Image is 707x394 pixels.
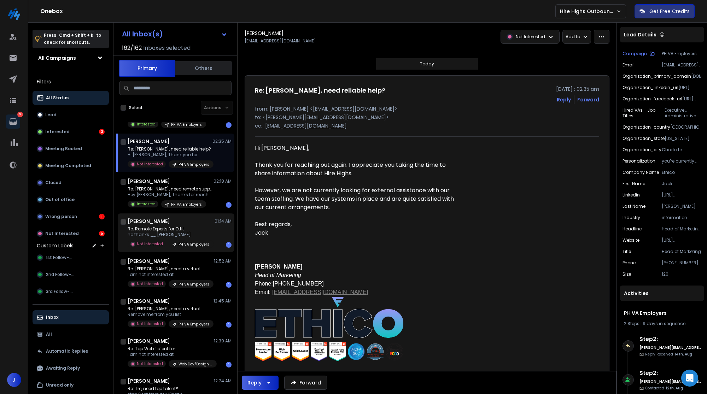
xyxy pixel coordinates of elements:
p: [GEOGRAPHIC_DATA] [670,124,701,130]
p: you're currently employing executive assistants from the [GEOGRAPHIC_DATA]. [662,158,701,164]
p: organization_city [623,147,661,153]
div: 1 [226,282,232,288]
p: Hi [PERSON_NAME], Thank you for [128,152,212,158]
button: All [33,327,109,341]
p: Contacted [645,386,683,391]
button: All Status [33,91,109,105]
p: I am not interested at [128,352,212,357]
font: Phone: [255,281,273,287]
p: PH VA Employers [171,202,202,207]
h1: [PERSON_NAME] [128,298,170,305]
p: Not Interested [516,34,545,40]
p: 12:45 AM [214,298,232,304]
h1: [PERSON_NAME] [128,138,170,145]
p: organization_state [623,136,665,141]
p: Remove me from you list [128,312,212,317]
p: Get Free Credits [649,8,690,15]
p: Executive Administrative Assistant [665,107,702,119]
p: size [623,271,631,277]
button: Get Free Credits [635,4,695,18]
a: [EMAIL_ADDRESS][DOMAIN_NAME] [272,289,368,295]
button: J [7,373,21,387]
span: 1st Follow-up [46,255,75,260]
p: Not Interested [137,361,163,366]
p: [URL][DOMAIN_NAME] [678,85,701,90]
p: Campaign [623,51,647,57]
p: [URL][DOMAIN_NAME] [662,237,701,243]
button: Forward [284,376,327,390]
p: Awaiting Reply [46,365,80,371]
p: Re: Top Web Talent for [128,346,212,352]
p: headline [623,226,642,232]
p: [PERSON_NAME] [662,204,701,209]
button: 3rd Follow-up [33,284,109,299]
div: | [624,321,700,327]
p: Closed [45,180,62,186]
p: [DOMAIN_NAME] [691,73,701,79]
p: Head of Marketing at Ethico [662,226,701,232]
p: Lead [45,112,57,118]
p: no thanks __ [PERSON_NAME] [128,232,212,237]
p: I am not interested at [128,272,212,277]
p: Personalization [623,158,655,164]
button: Unread only [33,378,109,392]
p: Interested [137,122,156,127]
button: Out of office [33,193,109,207]
div: 1 [99,214,105,219]
p: Email [623,62,635,68]
span: 162 / 162 [122,44,142,52]
p: Interested [45,129,70,135]
button: Others [175,60,232,76]
button: Inbox [33,310,109,324]
p: Press to check for shortcuts. [44,32,101,46]
p: 02:18 AM [214,178,232,184]
h1: [PERSON_NAME] [128,178,170,185]
span: 9 days in sequence [643,321,685,327]
div: 5 [99,231,105,236]
p: PH VA Employers [662,51,701,57]
p: Charlotte [662,147,701,153]
p: PH VA Employers [179,322,209,327]
button: All Campaigns [33,51,109,65]
p: 01:14 AM [215,218,232,224]
p: Automatic Replies [46,348,88,354]
div: Open Intercom Messenger [681,370,698,387]
h1: [PERSON_NAME] [128,377,170,384]
div: However, we are not currently looking for external assistance with our team staffing. We have our... [255,186,461,212]
p: website [623,237,639,243]
h3: Inboxes selected [143,44,191,52]
b: [PERSON_NAME] [255,264,302,270]
div: Best regards, [255,220,461,229]
button: Interested3 [33,125,109,139]
p: [EMAIL_ADDRESS][DOMAIN_NAME] [662,62,701,68]
p: [US_STATE] [665,136,701,141]
h6: Step 2 : [639,369,701,377]
p: [URL][DOMAIN_NAME][PERSON_NAME] [662,192,701,198]
p: organization_facebook_url [623,96,682,102]
p: hired VAs - job titles [623,107,665,119]
p: Inbox [46,314,58,320]
p: Not Interested [137,281,163,287]
p: PH VA Employers [171,122,202,127]
font: [PHONE_NUMBER] [273,281,324,287]
p: organization_primary_domain [623,73,691,79]
p: to: <[PERSON_NAME][EMAIL_ADDRESS][DOMAIN_NAME]> [255,114,599,121]
p: Add to [566,34,580,40]
p: Re: Remote Experts for Ottit [128,226,212,232]
button: Wrong person1 [33,210,109,224]
p: Not Interested [137,241,163,247]
span: 3rd Follow-up [46,289,75,294]
p: title [623,249,631,254]
p: Today [420,61,434,67]
div: 1 [226,242,232,248]
button: Reply [242,376,279,390]
div: Jack [255,229,461,237]
p: First Name [623,181,645,187]
button: 2nd Follow-up [33,267,109,282]
p: 120 [662,271,701,277]
button: Automatic Replies [33,344,109,358]
h1: Onebox [40,7,555,16]
h1: [PERSON_NAME] [128,337,170,345]
div: 1 [226,362,232,367]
